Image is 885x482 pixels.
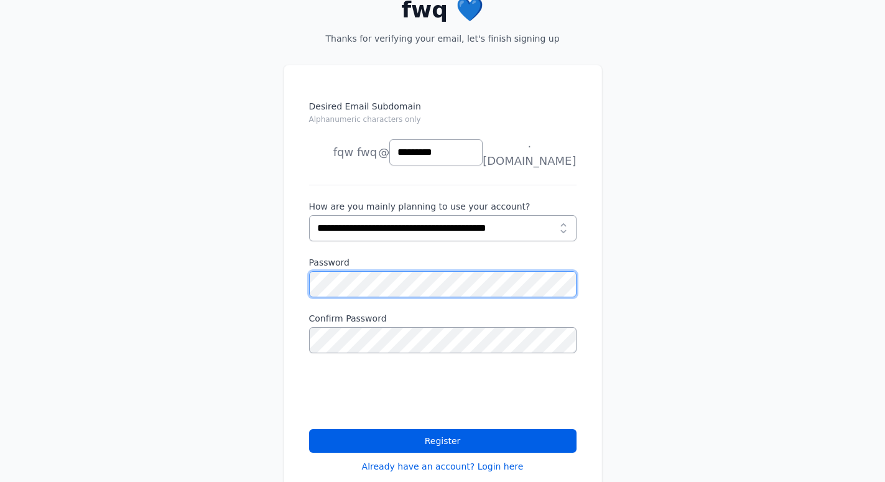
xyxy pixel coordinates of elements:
small: Alphanumeric characters only [309,115,421,124]
span: @ [378,144,389,161]
label: How are you mainly planning to use your account? [309,200,577,213]
label: Desired Email Subdomain [309,100,577,132]
a: Already have an account? Login here [362,460,524,473]
button: Register [309,429,577,453]
iframe: reCAPTCHA [309,368,498,417]
p: Thanks for verifying your email, let's finish signing up [303,32,582,45]
label: Password [309,256,577,269]
li: fqw fwq [309,140,378,165]
label: Confirm Password [309,312,577,325]
span: .[DOMAIN_NAME] [483,135,576,170]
